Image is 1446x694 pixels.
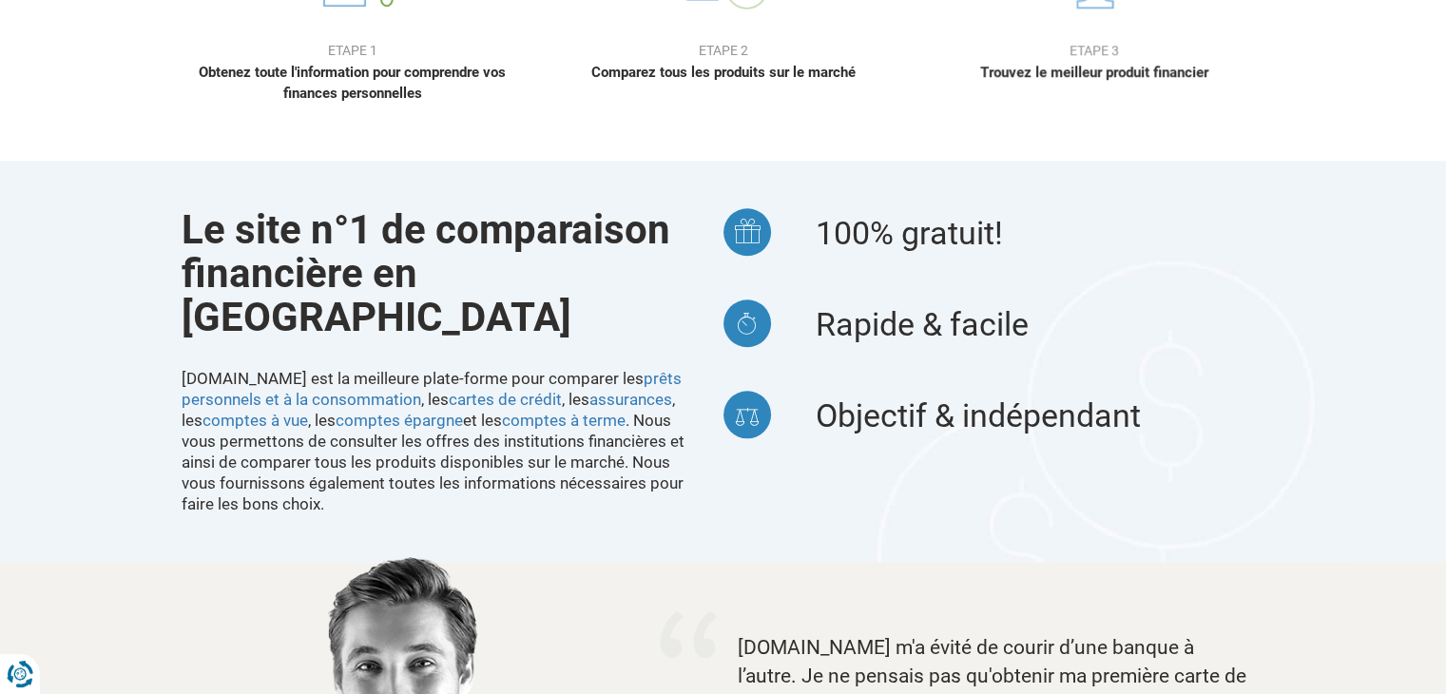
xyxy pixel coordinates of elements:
[182,368,695,514] p: [DOMAIN_NAME] est la meilleure plate-forme pour comparer les , les , les , les , les et les . Nou...
[923,44,1265,58] h4: Etape 3
[182,44,524,58] h4: Etape 1
[552,63,895,83] p: Comparez tous les produits sur le marché
[182,369,682,409] a: prêts personnels et à la consommation
[816,396,1141,434] span: Objectif & indépendant
[182,208,695,339] h2: Le site n°1 de comparaison financière en [GEOGRAPHIC_DATA]
[336,411,463,430] a: comptes épargne
[816,214,1003,252] span: 100% gratuit!
[589,390,672,409] a: assurances
[923,63,1265,83] p: Trouvez le meilleur produit financier
[449,390,562,409] a: cartes de crédit
[552,44,895,58] h4: Etape 2
[202,411,308,430] a: comptes à vue
[182,63,524,104] p: Obtenez toute l'information pour comprendre vos finances personnelles
[502,411,626,430] a: comptes à terme
[816,305,1029,343] span: Rapide & facile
